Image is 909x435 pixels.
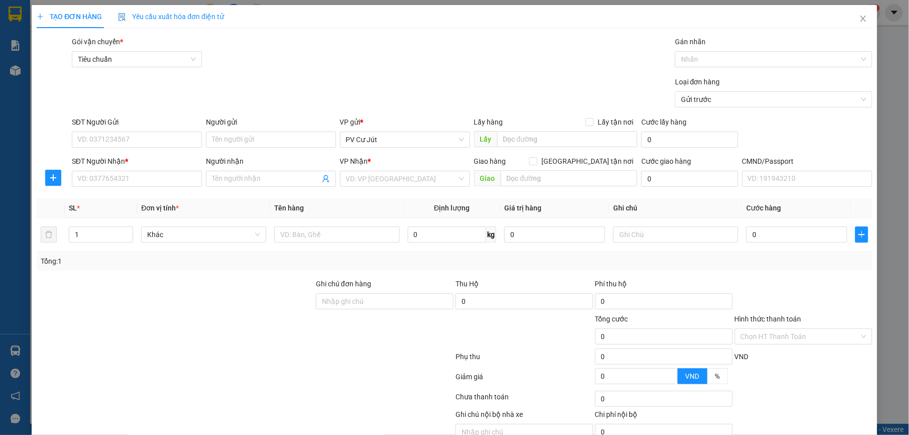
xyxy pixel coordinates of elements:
div: Ghi chú nội bộ nhà xe [456,409,593,424]
span: Tên hàng [274,204,304,212]
span: Gói vận chuyển [72,38,123,46]
span: plus [37,13,44,20]
span: Thu Hộ [456,280,479,288]
input: Cước lấy hàng [641,132,738,148]
div: VP gửi [340,117,470,128]
span: Khác [147,227,260,242]
span: plus [856,231,868,239]
div: Người gửi [206,117,336,128]
div: Tổng: 1 [41,256,351,267]
th: Ghi chú [609,198,742,218]
img: logo [10,23,23,48]
input: Cước giao hàng [641,171,738,187]
input: Dọc đường [497,131,638,147]
input: Ghi Chú [613,227,738,243]
span: Lấy [474,131,497,147]
span: Gửi trước [681,92,866,107]
div: Phụ thu [455,351,594,369]
span: CJ08250179 [101,38,142,45]
strong: BIÊN NHẬN GỬI HÀNG HOÁ [35,60,117,68]
div: Người nhận [206,156,336,167]
span: 09:54:50 [DATE] [95,45,142,53]
span: kg [486,227,496,243]
span: VND [735,353,749,361]
div: CMND/Passport [742,156,872,167]
div: SĐT Người Nhận [72,156,202,167]
button: plus [855,227,868,243]
div: SĐT Người Gửi [72,117,202,128]
span: Định lượng [434,204,470,212]
span: Cước hàng [746,204,781,212]
label: Gán nhãn [675,38,706,46]
span: Yêu cầu xuất hóa đơn điện tử [118,13,224,21]
button: plus [45,170,61,186]
strong: CÔNG TY TNHH [GEOGRAPHIC_DATA] 214 QL13 - P.26 - Q.BÌNH THẠNH - TP HCM 1900888606 [26,16,81,54]
button: delete [41,227,57,243]
span: Tổng cước [595,315,628,323]
div: Giảm giá [455,371,594,389]
span: % [715,372,720,380]
span: Đơn vị tính [141,204,179,212]
span: SL [69,204,77,212]
span: Lấy tận nơi [594,117,637,128]
label: Cước giao hàng [641,157,691,165]
label: Cước lấy hàng [641,118,687,126]
span: PV Cư Jút [34,70,56,76]
span: user-add [322,175,330,183]
input: Ghi chú đơn hàng [316,293,453,309]
label: Ghi chú đơn hàng [316,280,371,288]
span: Giao hàng [474,157,506,165]
span: close [859,15,867,23]
label: Loại đơn hàng [675,78,720,86]
span: VP Nhận [340,157,368,165]
div: Chi phí nội bộ [595,409,733,424]
input: VD: Bàn, Ghế [274,227,399,243]
img: icon [118,13,126,21]
span: Lấy hàng [474,118,503,126]
span: [GEOGRAPHIC_DATA] tận nơi [537,156,637,167]
span: Nơi nhận: [77,70,93,84]
input: 0 [504,227,605,243]
span: Giao [474,170,501,186]
span: Giá trị hàng [504,204,541,212]
span: TẠO ĐƠN HÀNG [37,13,102,21]
input: Dọc đường [501,170,638,186]
div: Chưa thanh toán [455,391,594,409]
span: plus [46,174,61,182]
span: PV Cư Jút [346,132,464,147]
span: Nơi gửi: [10,70,21,84]
span: VND [686,372,700,380]
button: Close [849,5,877,33]
div: Phí thu hộ [595,278,733,293]
label: Hình thức thanh toán [735,315,802,323]
span: Tiêu chuẩn [78,52,196,67]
